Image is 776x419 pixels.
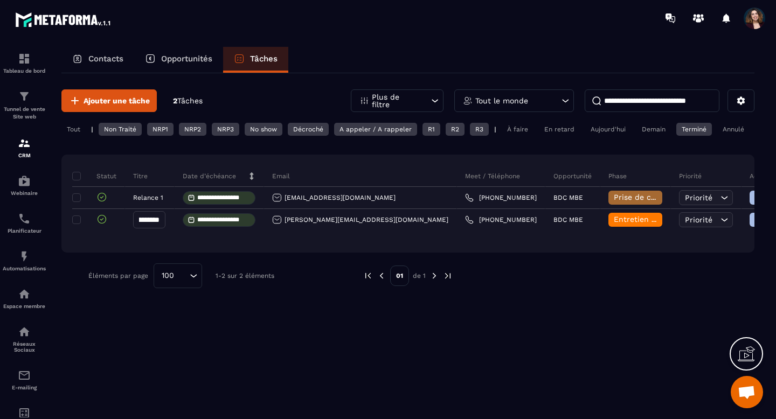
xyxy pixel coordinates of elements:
[390,266,409,286] p: 01
[717,123,750,136] div: Annulé
[494,125,496,133] p: |
[3,82,46,129] a: formationformationTunnel de vente Site web
[685,215,712,224] span: Priorité
[377,271,386,281] img: prev
[614,193,675,201] span: Prise de contact
[88,272,148,280] p: Éléments par page
[61,89,157,112] button: Ajouter une tâche
[183,172,236,180] p: Date d’échéance
[154,263,202,288] div: Search for option
[75,172,116,180] p: Statut
[99,123,142,136] div: Non Traité
[3,385,46,390] p: E-mailing
[179,123,206,136] div: NRP2
[134,47,223,73] a: Opportunités
[608,172,627,180] p: Phase
[553,216,583,224] p: BDC MBE
[173,96,203,106] p: 2
[3,303,46,309] p: Espace membre
[158,270,178,282] span: 100
[614,215,693,224] span: Entretien découverte
[161,54,212,64] p: Opportunités
[3,68,46,74] p: Tableau de bord
[216,272,274,280] p: 1-2 sur 2 éléments
[3,190,46,196] p: Webinaire
[363,271,373,281] img: prev
[372,93,419,108] p: Plus de filtre
[3,106,46,121] p: Tunnel de vente Site web
[88,54,123,64] p: Contacts
[685,193,712,202] span: Priorité
[465,193,537,202] a: [PHONE_NUMBER]
[750,172,770,180] p: Action
[18,90,31,103] img: formation
[413,271,426,280] p: de 1
[334,123,417,136] div: A appeler / A rappeler
[91,125,93,133] p: |
[3,166,46,204] a: automationsautomationsWebinaire
[272,172,290,180] p: Email
[3,266,46,271] p: Automatisations
[3,228,46,234] p: Planificateur
[18,369,31,382] img: email
[15,10,112,29] img: logo
[443,271,453,281] img: next
[18,212,31,225] img: scheduler
[679,172,702,180] p: Priorité
[446,123,465,136] div: R2
[3,361,46,399] a: emailemailE-mailing
[212,123,239,136] div: NRP3
[3,129,46,166] a: formationformationCRM
[84,95,150,106] span: Ajouter une tâche
[429,271,439,281] img: next
[553,172,592,180] p: Opportunité
[133,172,148,180] p: Titre
[465,172,520,180] p: Meet / Téléphone
[585,123,631,136] div: Aujourd'hui
[18,288,31,301] img: automations
[422,123,440,136] div: R1
[61,47,134,73] a: Contacts
[3,242,46,280] a: automationsautomationsAutomatisations
[223,47,288,73] a: Tâches
[3,204,46,242] a: schedulerschedulerPlanificateur
[3,152,46,158] p: CRM
[502,123,533,136] div: À faire
[3,280,46,317] a: automationsautomationsEspace membre
[3,317,46,361] a: social-networksocial-networkRéseaux Sociaux
[288,123,329,136] div: Décroché
[245,123,282,136] div: No show
[636,123,671,136] div: Demain
[133,194,163,201] p: Relance 1
[3,341,46,353] p: Réseaux Sociaux
[177,96,203,105] span: Tâches
[553,194,583,201] p: BDC MBE
[250,54,278,64] p: Tâches
[178,270,187,282] input: Search for option
[61,123,86,136] div: Tout
[731,376,763,408] a: Ouvrir le chat
[3,44,46,82] a: formationformationTableau de bord
[475,97,528,104] p: Tout le monde
[676,123,712,136] div: Terminé
[147,123,174,136] div: NRP1
[539,123,580,136] div: En retard
[18,137,31,150] img: formation
[465,215,537,224] a: [PHONE_NUMBER]
[470,123,489,136] div: R3
[18,52,31,65] img: formation
[18,325,31,338] img: social-network
[18,250,31,263] img: automations
[18,174,31,187] img: automations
